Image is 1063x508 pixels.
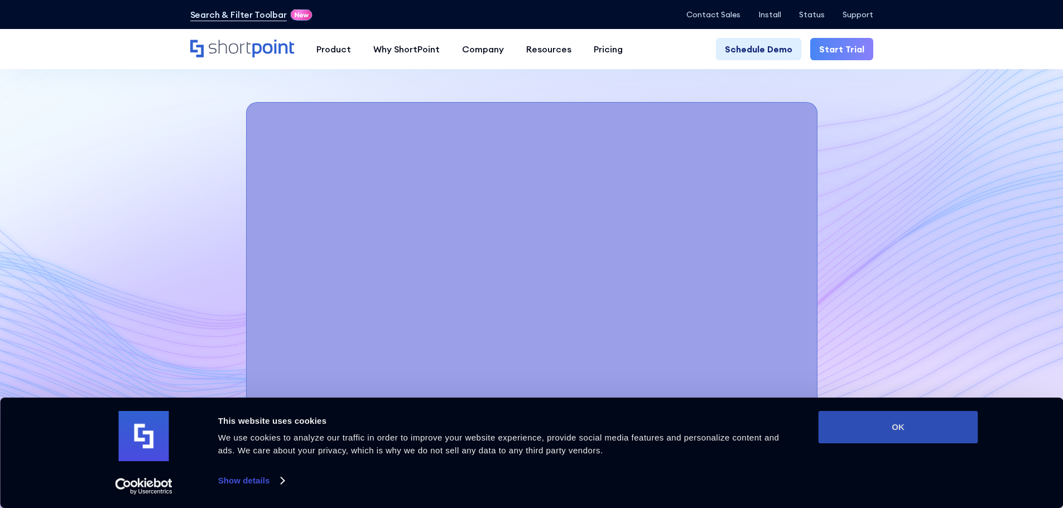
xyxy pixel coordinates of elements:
a: Install [758,10,781,19]
a: Schedule Demo [716,38,801,60]
a: Pricing [583,38,634,60]
a: Status [799,10,825,19]
a: Why ShortPoint [362,38,451,60]
a: Resources [515,38,583,60]
a: Show details [218,472,284,489]
span: We use cookies to analyze our traffic in order to improve your website experience, provide social... [218,433,780,455]
img: logo [119,411,169,461]
a: Home [190,40,294,59]
div: Product [316,42,351,56]
div: Pricing [594,42,623,56]
a: Start Trial [810,38,873,60]
div: Why ShortPoint [373,42,440,56]
a: Usercentrics Cookiebot - opens in a new window [95,478,193,495]
a: Search & Filter Toolbar [190,8,287,21]
a: Company [451,38,515,60]
button: OK [819,411,978,443]
div: This website uses cookies [218,414,793,428]
div: Resources [526,42,571,56]
div: Company [462,42,504,56]
iframe: How to Add Custom Code to SharePoint Pages - ShortPoint Free Code Web Part [256,112,808,422]
a: Product [305,38,362,60]
a: Contact Sales [686,10,740,19]
a: Support [843,10,873,19]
